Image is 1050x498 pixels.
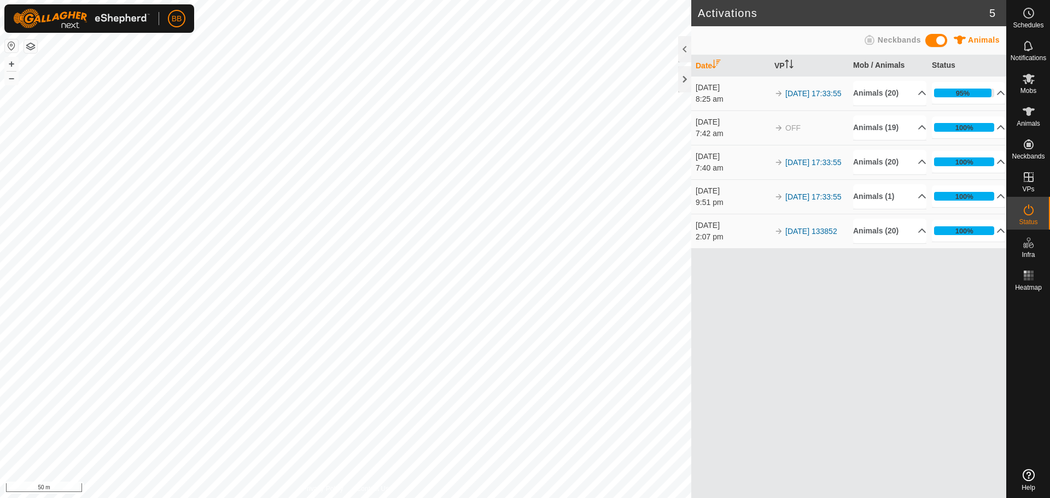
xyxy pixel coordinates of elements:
[696,151,769,162] div: [DATE]
[24,40,37,53] button: Map Layers
[770,55,849,77] th: VP
[696,116,769,128] div: [DATE]
[932,151,1005,173] p-accordion-header: 100%
[968,36,1000,44] span: Animals
[785,61,794,70] p-sorticon: Activate to sort
[955,122,973,133] div: 100%
[927,55,1006,77] th: Status
[785,89,841,98] a: [DATE] 17:33:55
[1022,251,1035,258] span: Infra
[5,39,18,52] button: Reset Map
[1011,55,1046,61] span: Notifications
[955,191,973,202] div: 100%
[785,192,841,201] a: [DATE] 17:33:55
[878,36,921,44] span: Neckbands
[302,484,343,494] a: Privacy Policy
[696,231,769,243] div: 2:07 pm
[989,5,995,21] span: 5
[934,192,994,201] div: 100%
[932,185,1005,207] p-accordion-header: 100%
[785,158,841,167] a: [DATE] 17:33:55
[696,93,769,105] div: 8:25 am
[774,89,783,98] img: arrow
[934,157,994,166] div: 100%
[955,157,973,167] div: 100%
[1022,186,1034,192] span: VPs
[5,72,18,85] button: –
[774,227,783,236] img: arrow
[1013,22,1043,28] span: Schedules
[691,55,770,77] th: Date
[5,57,18,71] button: +
[932,82,1005,104] p-accordion-header: 95%
[696,220,769,231] div: [DATE]
[1015,284,1042,291] span: Heatmap
[934,123,994,132] div: 100%
[853,219,926,243] p-accordion-header: Animals (20)
[956,88,970,98] div: 95%
[853,81,926,106] p-accordion-header: Animals (20)
[696,162,769,174] div: 7:40 am
[696,82,769,93] div: [DATE]
[1007,465,1050,495] a: Help
[849,55,927,77] th: Mob / Animals
[774,192,783,201] img: arrow
[934,226,994,235] div: 100%
[934,89,994,97] div: 95%
[932,220,1005,242] p-accordion-header: 100%
[696,185,769,197] div: [DATE]
[955,226,973,236] div: 100%
[1019,219,1037,225] span: Status
[696,197,769,208] div: 9:51 pm
[1022,484,1035,491] span: Help
[696,128,769,139] div: 7:42 am
[13,9,150,28] img: Gallagher Logo
[357,484,389,494] a: Contact Us
[172,13,182,25] span: BB
[1017,120,1040,127] span: Animals
[853,150,926,174] p-accordion-header: Animals (20)
[853,184,926,209] p-accordion-header: Animals (1)
[853,115,926,140] p-accordion-header: Animals (19)
[785,124,801,132] span: OFF
[932,116,1005,138] p-accordion-header: 100%
[1020,87,1036,94] span: Mobs
[712,61,721,70] p-sorticon: Activate to sort
[1012,153,1045,160] span: Neckbands
[698,7,989,20] h2: Activations
[774,124,783,132] img: arrow
[785,227,837,236] a: [DATE] 133852
[774,158,783,167] img: arrow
